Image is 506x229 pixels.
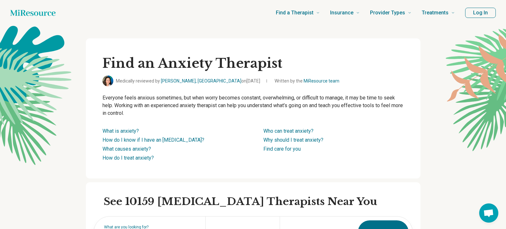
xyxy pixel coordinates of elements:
[10,6,56,19] a: Home page
[422,8,449,17] span: Treatments
[276,8,313,17] span: Find a Therapist
[102,155,154,161] a: How do I treat anxiety?
[263,146,301,152] a: Find care for you
[104,195,413,209] h2: See 10159 [MEDICAL_DATA] Therapists Near You
[102,137,204,143] a: How do I know if I have an [MEDICAL_DATA]?
[263,128,313,134] a: Who can treat anxiety?
[465,8,496,18] button: Log In
[479,203,498,223] div: Open chat
[161,78,241,83] a: [PERSON_NAME], [GEOGRAPHIC_DATA]
[104,225,198,229] label: What are you looking for?
[304,78,339,83] a: MiResource team
[102,94,404,117] p: Everyone feels anxious sometimes, but when worry becomes constant, overwhelming, or difficult to ...
[275,78,339,84] span: Written by the
[102,146,151,152] a: What causes anxiety?
[102,128,139,134] a: What is anxiety?
[241,78,260,83] span: on [DATE]
[116,78,260,84] span: Medically reviewed by
[370,8,405,17] span: Provider Types
[263,137,323,143] a: Why should I treat anxiety?
[330,8,353,17] span: Insurance
[102,55,404,72] h1: Find an Anxiety Therapist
